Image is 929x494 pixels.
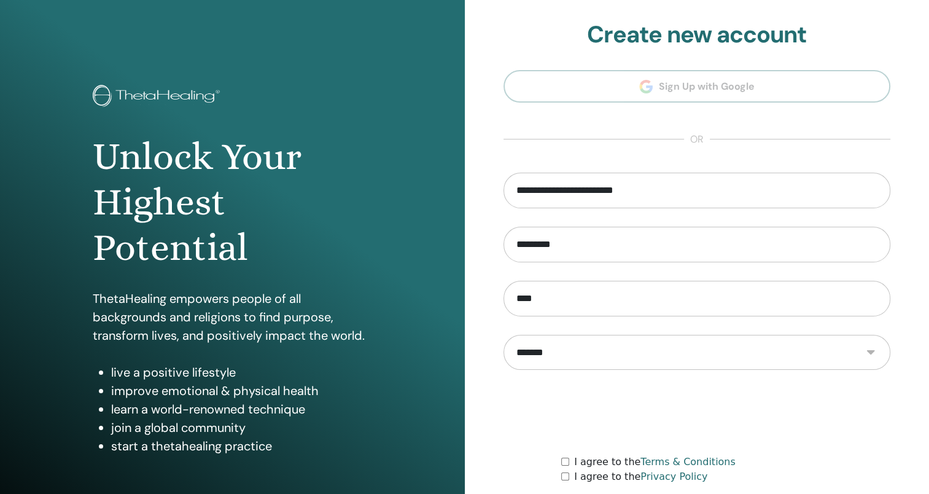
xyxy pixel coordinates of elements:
p: ThetaHealing empowers people of all backgrounds and religions to find purpose, transform lives, a... [93,289,371,345]
span: or [684,132,710,147]
label: I agree to the [574,469,707,484]
h2: Create new account [503,21,891,49]
iframe: reCAPTCHA [604,388,790,436]
li: learn a world-renowned technique [111,400,371,418]
li: live a positive lifestyle [111,363,371,382]
label: I agree to the [574,455,736,469]
li: join a global community [111,418,371,437]
a: Privacy Policy [640,471,707,482]
li: start a thetahealing practice [111,437,371,455]
li: improve emotional & physical health [111,382,371,400]
h1: Unlock Your Highest Potential [93,134,371,271]
a: Terms & Conditions [640,456,735,468]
